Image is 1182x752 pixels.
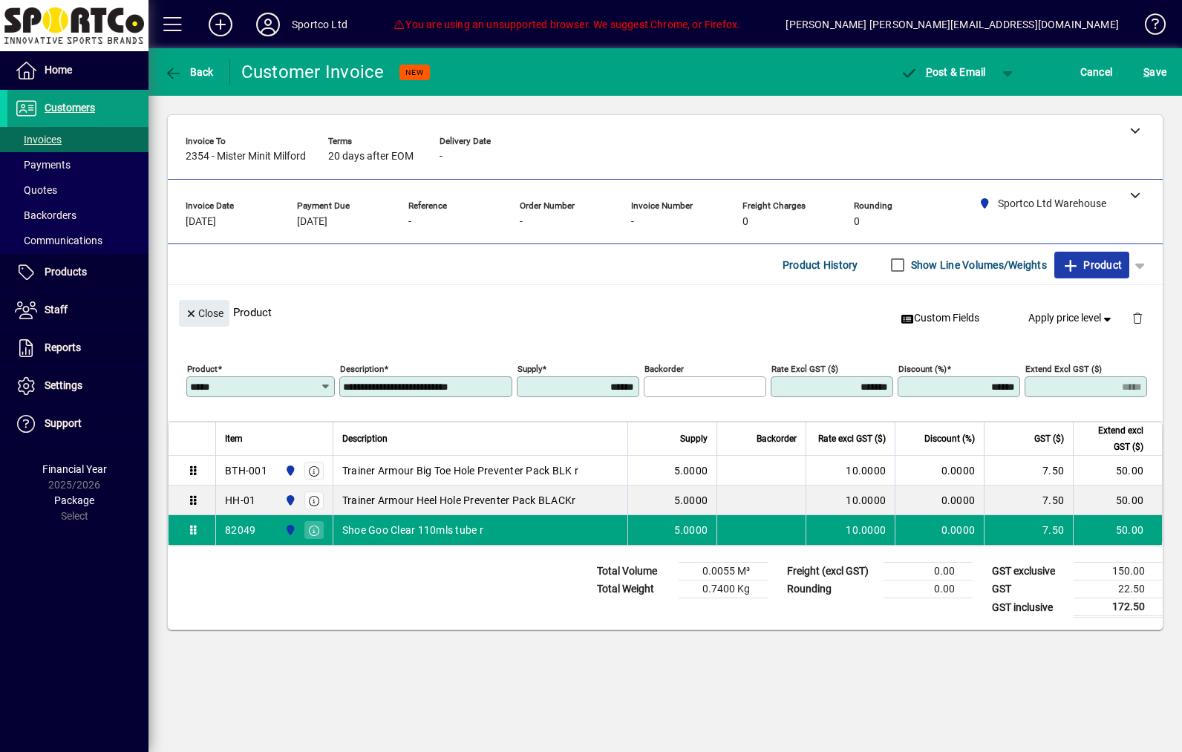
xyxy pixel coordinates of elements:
[780,563,884,581] td: Freight (excl GST)
[225,431,243,447] span: Item
[520,216,523,228] span: -
[674,463,708,478] span: 5.0000
[7,367,148,405] a: Settings
[1083,422,1143,455] span: Extend excl GST ($)
[15,209,76,221] span: Backorders
[908,258,1047,272] label: Show Line Volumes/Weights
[440,151,443,163] span: -
[393,19,740,30] span: You are using an unsupported browser. We suggest Chrome, or Firefox.
[225,493,255,508] div: HH-01
[342,523,483,537] span: Shoe Goo Clear 110mls tube r
[45,64,72,76] span: Home
[179,300,229,327] button: Close
[292,13,347,36] div: Sportco Ltd
[985,563,1074,581] td: GST exclusive
[680,431,708,447] span: Supply
[7,203,148,228] a: Backorders
[780,581,884,598] td: Rounding
[900,66,986,78] span: ost & Email
[1074,598,1163,617] td: 172.50
[175,306,233,319] app-page-header-button: Close
[892,59,993,85] button: Post & Email
[854,216,860,228] span: 0
[54,494,94,506] span: Package
[757,431,797,447] span: Backorder
[342,493,576,508] span: Trainer Armour Heel Hole Preventer Pack BLACKr
[1143,60,1166,84] span: ave
[45,304,68,315] span: Staff
[777,252,864,278] button: Product History
[674,493,708,508] span: 5.0000
[7,177,148,203] a: Quotes
[984,515,1073,545] td: 7.50
[895,515,984,545] td: 0.0000
[408,216,411,228] span: -
[898,364,947,374] mat-label: Discount (%)
[985,598,1074,617] td: GST inclusive
[7,52,148,89] a: Home
[1074,581,1163,598] td: 22.50
[631,216,634,228] span: -
[517,364,542,374] mat-label: Supply
[168,285,1163,339] div: Product
[45,379,82,391] span: Settings
[1074,563,1163,581] td: 150.00
[328,151,414,163] span: 20 days after EOM
[197,11,244,38] button: Add
[186,216,216,228] span: [DATE]
[225,463,267,478] div: BTH-001
[342,463,578,478] span: Trainer Armour Big Toe Hole Preventer Pack BLK r
[895,456,984,485] td: 0.0000
[984,456,1073,485] td: 7.50
[45,417,82,429] span: Support
[742,216,748,228] span: 0
[7,152,148,177] a: Payments
[926,66,933,78] span: P
[281,462,298,479] span: Sportco Ltd Warehouse
[342,431,388,447] span: Description
[1143,66,1149,78] span: S
[644,364,684,374] mat-label: Backorder
[1062,253,1122,277] span: Product
[340,364,384,374] mat-label: Description
[164,66,214,78] span: Back
[783,253,858,277] span: Product History
[42,463,107,475] span: Financial Year
[895,485,984,515] td: 0.0000
[786,13,1119,36] div: [PERSON_NAME] [PERSON_NAME][EMAIL_ADDRESS][DOMAIN_NAME]
[1134,3,1163,51] a: Knowledge Base
[818,431,886,447] span: Rate excl GST ($)
[679,563,768,581] td: 0.0055 M³
[281,522,298,538] span: Sportco Ltd Warehouse
[815,463,886,478] div: 10.0000
[225,523,255,537] div: 82049
[901,310,979,326] span: Custom Fields
[148,59,230,85] app-page-header-button: Back
[1120,300,1155,336] button: Delete
[7,254,148,291] a: Products
[297,216,327,228] span: [DATE]
[1073,515,1162,545] td: 50.00
[160,59,218,85] button: Back
[884,581,973,598] td: 0.00
[7,228,148,253] a: Communications
[45,341,81,353] span: Reports
[590,563,679,581] td: Total Volume
[1073,485,1162,515] td: 50.00
[45,102,95,114] span: Customers
[1120,311,1155,324] app-page-header-button: Delete
[674,523,708,537] span: 5.0000
[241,60,385,84] div: Customer Invoice
[985,581,1074,598] td: GST
[1140,59,1170,85] button: Save
[7,292,148,329] a: Staff
[1077,59,1117,85] button: Cancel
[984,485,1073,515] td: 7.50
[1028,310,1114,326] span: Apply price level
[405,68,424,77] span: NEW
[185,301,223,326] span: Close
[1022,305,1120,332] button: Apply price level
[1034,431,1064,447] span: GST ($)
[244,11,292,38] button: Profile
[771,364,838,374] mat-label: Rate excl GST ($)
